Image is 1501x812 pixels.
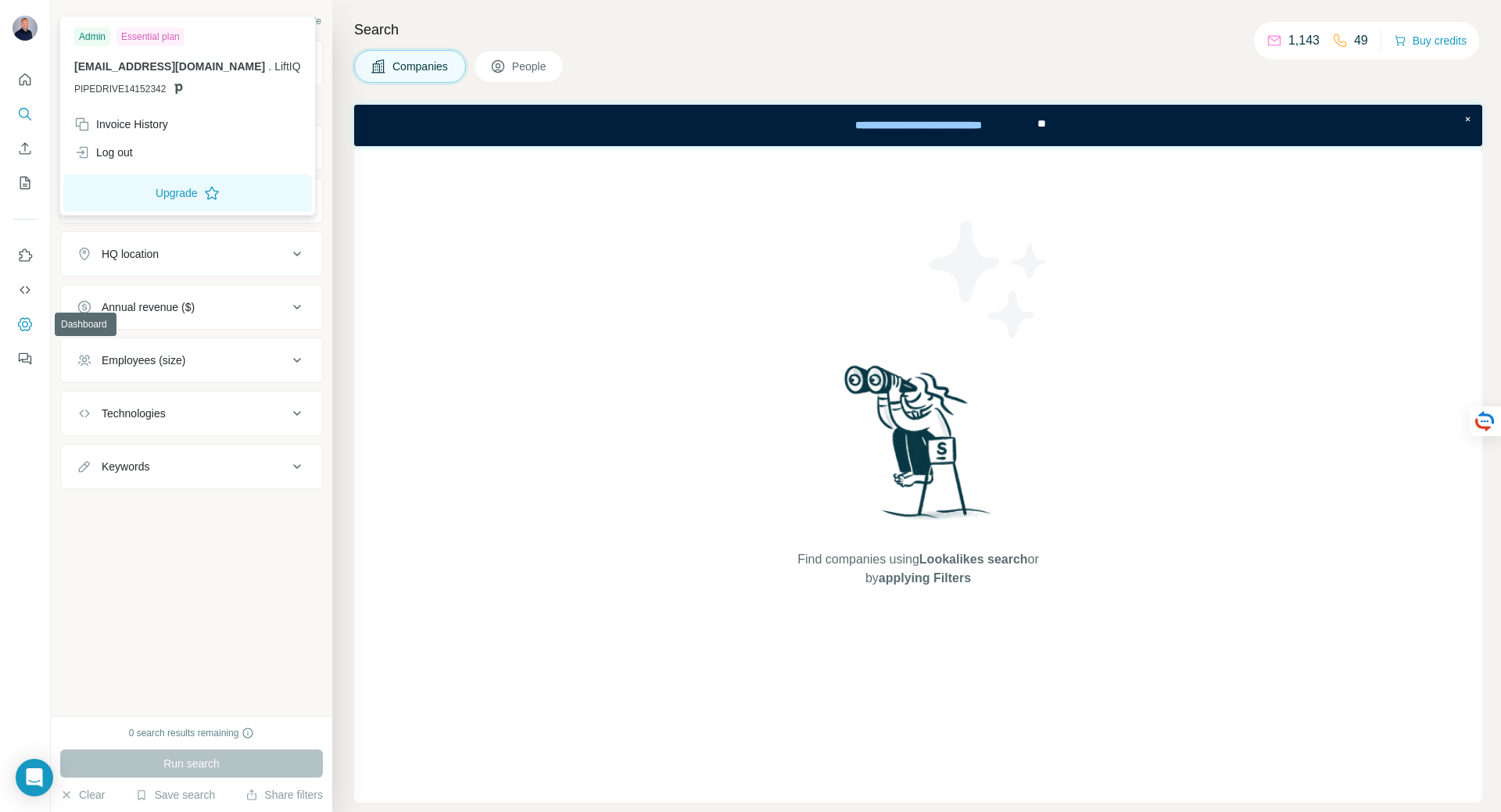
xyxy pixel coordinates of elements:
[13,16,38,41] img: Avatar
[354,19,1482,41] h4: Search
[16,759,53,796] div: Open Intercom Messenger
[13,66,38,94] button: Quick start
[274,60,300,73] span: LiftIQ
[837,361,1000,535] img: Surfe Illustration - Woman searching with binoculars
[13,134,38,163] button: Enrich CSV
[61,395,322,432] button: Technologies
[74,60,265,73] span: [EMAIL_ADDRESS][DOMAIN_NAME]
[74,27,110,46] div: Admin
[13,169,38,197] button: My lists
[13,241,38,270] button: Use Surfe on LinkedIn
[129,726,255,740] div: 0 search results remaining
[879,571,971,585] span: applying Filters
[392,59,450,74] span: Companies
[919,209,1059,349] img: Surfe Illustration - Stars
[74,145,133,160] div: Log out
[354,105,1482,146] iframe: Banner
[116,27,184,46] div: Essential plan
[61,288,322,326] button: Annual revenue ($)
[272,9,332,33] button: Hide
[1288,31,1320,50] p: 1,143
[1394,30,1467,52] button: Buy credits
[512,59,548,74] span: People
[60,787,105,803] button: Clear
[63,174,312,212] button: Upgrade
[102,459,149,474] div: Keywords
[1354,31,1368,50] p: 49
[13,276,38,304] button: Use Surfe API
[61,448,322,485] button: Keywords
[135,787,215,803] button: Save search
[61,342,322,379] button: Employees (size)
[919,553,1028,566] span: Lookalikes search
[13,310,38,338] button: Dashboard
[102,246,159,262] div: HQ location
[74,82,166,96] span: PIPEDRIVE14152342
[102,352,185,368] div: Employees (size)
[793,550,1043,588] span: Find companies using or by
[245,787,323,803] button: Share filters
[61,235,322,273] button: HQ location
[102,406,166,421] div: Technologies
[268,60,271,73] span: .
[13,345,38,373] button: Feedback
[60,14,109,28] div: New search
[102,299,195,315] div: Annual revenue ($)
[13,100,38,128] button: Search
[74,116,168,132] div: Invoice History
